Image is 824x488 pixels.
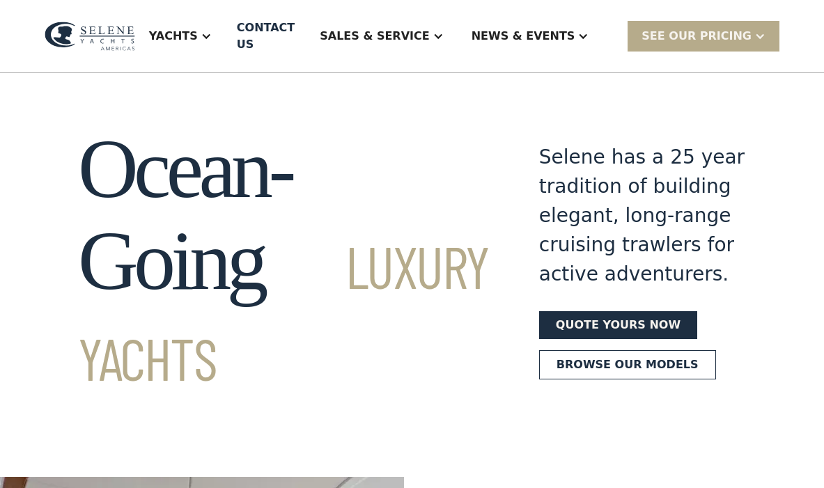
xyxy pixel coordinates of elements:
[472,28,575,45] div: News & EVENTS
[458,8,603,64] div: News & EVENTS
[149,28,198,45] div: Yachts
[78,230,489,393] span: Luxury Yachts
[78,123,489,399] h1: Ocean-Going
[237,19,295,53] div: Contact US
[539,311,697,339] a: Quote yours now
[135,8,226,64] div: Yachts
[628,21,779,51] div: SEE Our Pricing
[642,28,752,45] div: SEE Our Pricing
[539,143,746,289] div: Selene has a 25 year tradition of building elegant, long-range cruising trawlers for active adven...
[539,350,716,379] a: Browse our models
[45,22,135,51] img: logo
[306,8,457,64] div: Sales & Service
[320,28,429,45] div: Sales & Service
